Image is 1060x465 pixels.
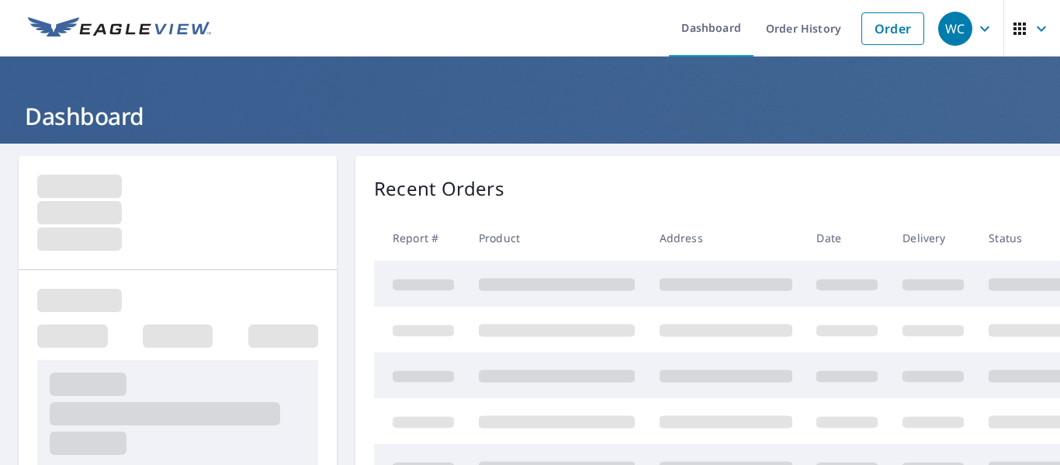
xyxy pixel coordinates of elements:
[938,12,972,46] div: WC
[19,100,1041,132] h1: Dashboard
[466,215,647,261] th: Product
[647,215,805,261] th: Address
[890,215,976,261] th: Delivery
[374,175,504,203] p: Recent Orders
[861,12,924,45] a: Order
[804,215,890,261] th: Date
[374,215,466,261] th: Report #
[28,17,211,40] img: EV Logo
